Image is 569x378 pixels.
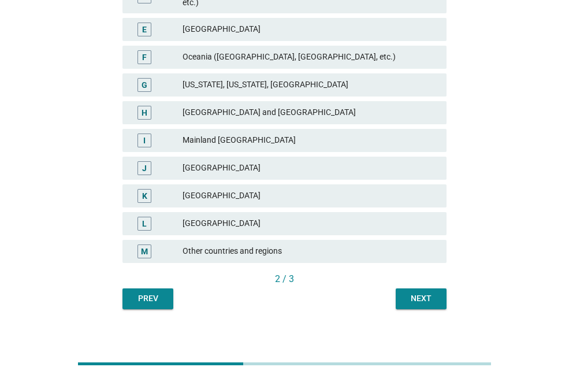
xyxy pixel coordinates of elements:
[183,134,437,147] div: Mainland [GEOGRAPHIC_DATA]
[142,190,147,202] div: K
[183,106,437,120] div: [GEOGRAPHIC_DATA] and [GEOGRAPHIC_DATA]
[405,292,437,305] div: Next
[142,162,147,174] div: J
[142,106,147,118] div: H
[183,244,437,258] div: Other countries and regions
[141,245,148,257] div: M
[183,78,437,92] div: [US_STATE], [US_STATE], [GEOGRAPHIC_DATA]
[183,217,437,231] div: [GEOGRAPHIC_DATA]
[122,272,447,286] div: 2 / 3
[142,51,147,63] div: F
[183,50,437,64] div: Oceania ([GEOGRAPHIC_DATA], [GEOGRAPHIC_DATA], etc.)
[142,217,147,229] div: L
[183,23,437,36] div: [GEOGRAPHIC_DATA]
[142,23,147,35] div: E
[132,292,164,305] div: Prev
[143,134,146,146] div: I
[142,79,147,91] div: G
[122,288,173,309] button: Prev
[396,288,447,309] button: Next
[183,189,437,203] div: [GEOGRAPHIC_DATA]
[183,161,437,175] div: [GEOGRAPHIC_DATA]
